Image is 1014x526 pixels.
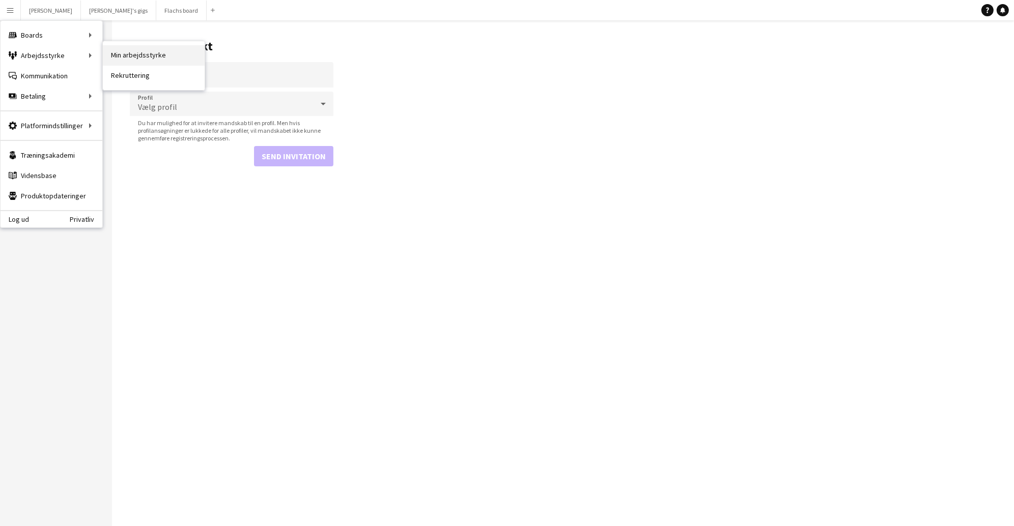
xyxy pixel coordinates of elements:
[1,66,102,86] a: Kommunikation
[1,165,102,186] a: Vidensbase
[103,45,205,66] a: Min arbejdsstyrke
[130,39,333,54] h1: Inviter kontakt
[1,186,102,206] a: Produktopdateringer
[70,215,102,223] a: Privatliv
[1,115,102,136] div: Platformindstillinger
[103,66,205,86] a: Rekruttering
[1,45,102,66] div: Arbejdsstyrke
[1,215,29,223] a: Log ud
[1,25,102,45] div: Boards
[138,102,177,112] span: Vælg profil
[81,1,156,20] button: [PERSON_NAME]'s gigs
[1,86,102,106] div: Betaling
[156,1,207,20] button: Flachs board
[130,119,333,142] span: Du har mulighed for at invitere mandskab til en profil. Men hvis profilansøgninger er lukkede for...
[1,145,102,165] a: Træningsakademi
[21,1,81,20] button: [PERSON_NAME]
